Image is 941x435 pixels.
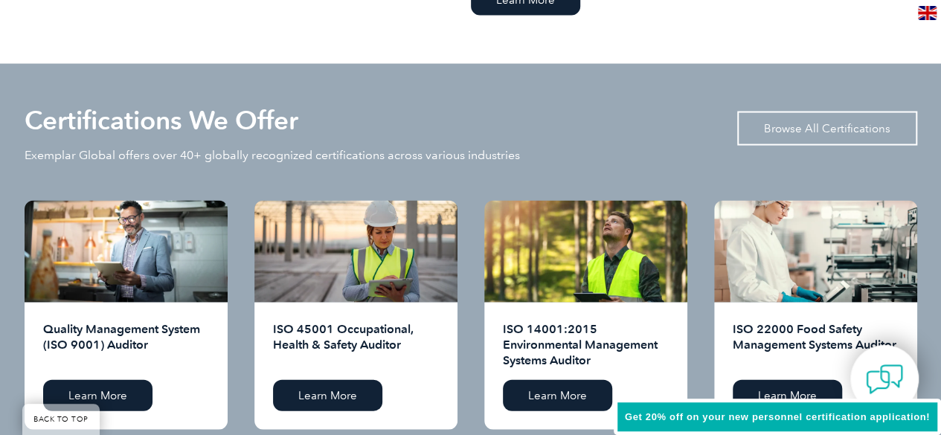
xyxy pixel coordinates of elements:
a: Learn More [733,380,842,411]
span: Get 20% off on your new personnel certification application! [625,411,930,422]
h2: ISO 14001:2015 Environmental Management Systems Auditor [503,321,669,369]
h2: ISO 45001 Occupational, Health & Safety Auditor [273,321,439,369]
a: Learn More [273,380,382,411]
p: Exemplar Global offers over 40+ globally recognized certifications across various industries [25,147,520,164]
h2: Quality Management System (ISO 9001) Auditor [43,321,209,369]
a: Browse All Certifications [737,112,917,146]
img: contact-chat.png [866,361,903,398]
img: en [918,6,937,20]
h2: ISO 22000 Food Safety Management Systems Auditor [733,321,899,369]
a: BACK TO TOP [22,404,100,435]
h2: Certifications We Offer [25,109,298,132]
a: Learn More [43,380,152,411]
a: Learn More [503,380,612,411]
